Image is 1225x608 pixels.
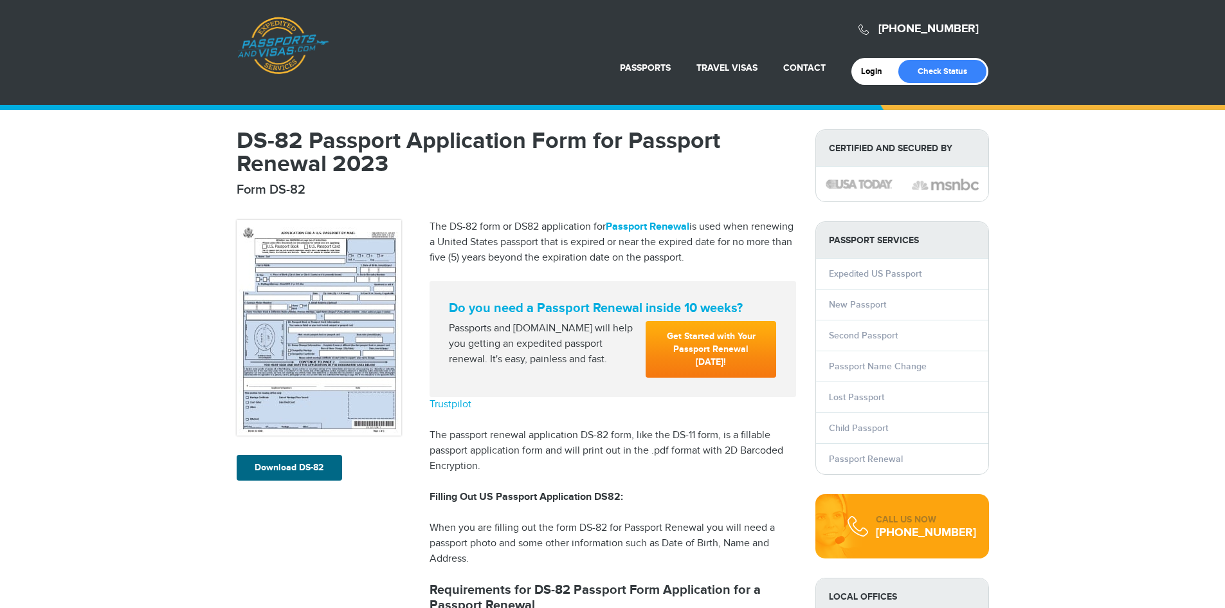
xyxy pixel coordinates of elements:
[430,219,796,266] p: The DS-82 form or DS82 application for is used when renewing a United States passport that is exp...
[237,182,796,198] h2: Form DS-82
[829,268,921,279] a: Expedited US Passport
[826,180,893,189] img: image description
[816,130,988,167] strong: Certified and Secured by
[829,361,927,372] a: Passport Name Change
[620,62,671,73] a: Passports
[646,321,776,378] a: Get Started with Your Passport Renewal [DATE]!
[783,62,826,73] a: Contact
[237,17,329,75] a: Passports & [DOMAIN_NAME]
[237,220,401,436] img: DS-82
[829,299,886,310] a: New Passport
[430,428,796,474] p: The passport renewal application DS-82 form, like the DS-11 form, is a fillable passport applicat...
[444,321,641,367] div: Passports and [DOMAIN_NAME] will help you getting an expedited passport renewal. It's easy, painl...
[829,423,888,434] a: Child Passport
[912,177,979,192] img: image description
[878,22,979,36] a: [PHONE_NUMBER]
[876,513,976,526] div: CALL US NOW
[430,520,796,567] p: When you are filling out the form DS-82 for Passport Renewal you will need a passport photo and s...
[696,62,758,73] a: Travel Visas
[237,455,342,481] a: Download DS-82
[816,222,988,259] strong: PASSPORT SERVICES
[430,398,471,410] a: Trustpilot
[237,129,796,176] h1: DS-82 Passport Application Form for Passport Renewal 2023
[898,60,986,83] a: Check Status
[876,526,976,539] div: [PHONE_NUMBER]
[861,66,891,77] a: Login
[829,454,903,465] a: Passport Renewal
[606,221,689,233] a: Passport Renewal
[829,330,898,341] a: Second Passport
[449,300,777,316] strong: Do you need a Passport Renewal inside 10 weeks?
[430,491,623,503] strong: Filling Out US Passport Application DS82:
[829,392,884,403] a: Lost Passport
